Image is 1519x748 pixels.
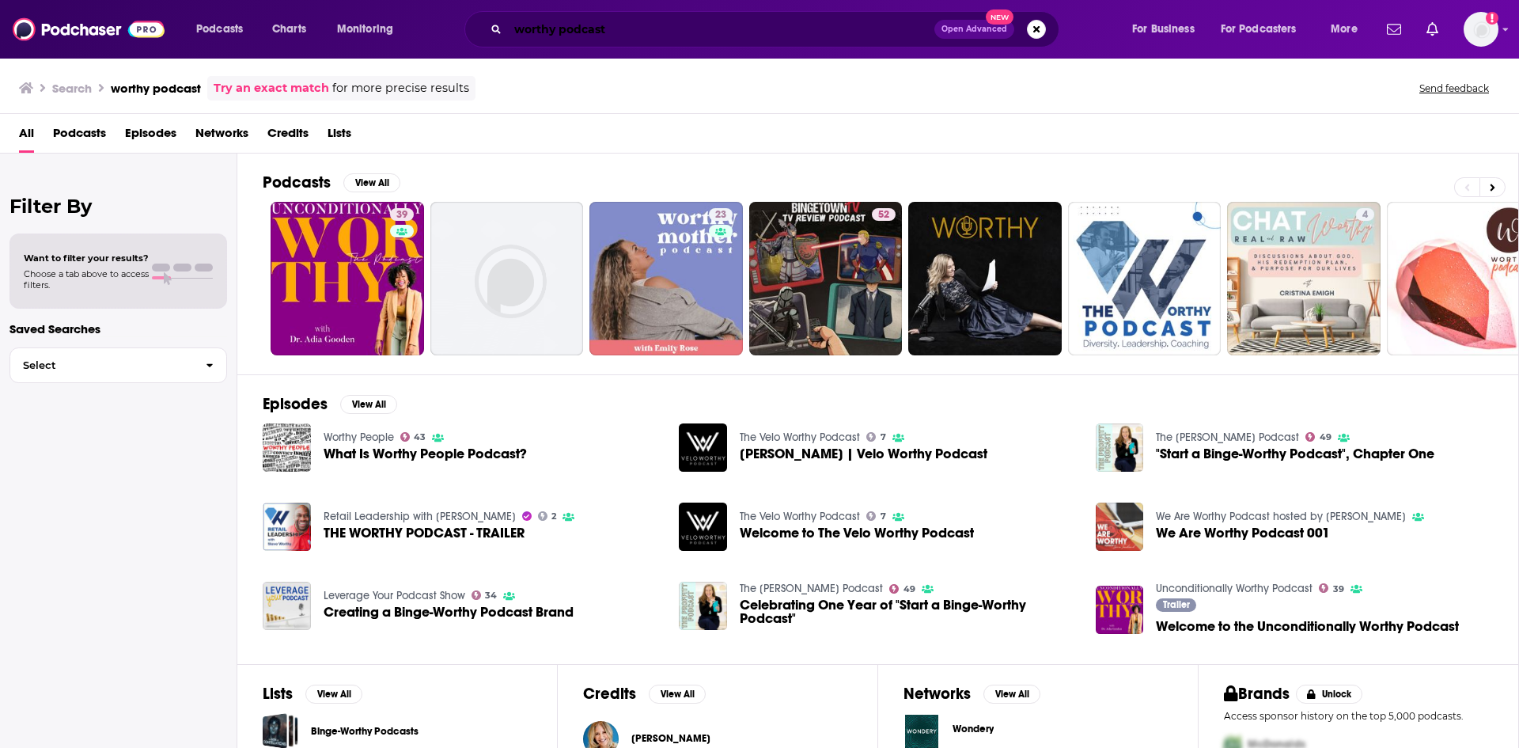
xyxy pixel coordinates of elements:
h2: Brands [1224,684,1290,704]
a: We Are Worthy Podcast hosted by Zion Tankard [1156,510,1406,523]
span: Select [10,360,193,370]
a: The Proffitt Podcast [1156,431,1299,444]
button: open menu [185,17,263,42]
span: 23 [715,207,726,223]
span: For Podcasters [1221,18,1297,40]
span: [PERSON_NAME] [631,732,710,745]
a: Show notifications dropdown [1420,16,1445,43]
p: Saved Searches [9,321,227,336]
img: Podchaser - Follow, Share and Rate Podcasts [13,14,165,44]
button: open menu [1320,17,1377,42]
a: 23 [589,202,743,355]
span: 49 [903,586,915,593]
input: Search podcasts, credits, & more... [508,17,934,42]
img: Larissa Connors | Velo Worthy Podcast [679,423,727,472]
a: Show notifications dropdown [1381,16,1407,43]
a: 4 [1227,202,1381,355]
span: We Are Worthy Podcast 001 [1156,526,1330,540]
a: Unconditionally Worthy Podcast [1156,582,1313,595]
span: 4 [1362,207,1368,223]
a: Larissa Connors | Velo Worthy Podcast [740,447,987,461]
a: 39 [390,208,414,221]
a: 52 [749,202,903,355]
span: 39 [396,207,407,223]
div: Search podcasts, credits, & more... [479,11,1074,47]
a: Retail Leadership with Steve Worthy [324,510,516,523]
span: [PERSON_NAME] | Velo Worthy Podcast [740,447,987,461]
button: Unlock [1296,685,1363,704]
a: Binge-Worthy Podcasts [311,723,419,740]
img: Creating a Binge-Worthy Podcast Brand [263,582,311,630]
a: 39 [1319,583,1344,593]
a: Episodes [125,120,176,153]
a: 49 [889,584,915,594]
h2: Podcasts [263,173,331,192]
h2: Credits [583,684,636,704]
img: User Profile [1464,12,1498,47]
span: 7 [881,434,886,441]
span: Lists [328,120,351,153]
a: Welcome to The Velo Worthy Podcast [740,526,974,540]
a: NetworksView All [903,684,1040,704]
span: Choose a tab above to access filters. [24,268,149,290]
h2: Networks [903,684,971,704]
a: 2 [538,511,557,521]
span: Charts [272,18,306,40]
button: Open AdvancedNew [934,20,1014,39]
a: All [19,120,34,153]
a: Try an exact match [214,79,329,97]
h2: Filter By [9,195,227,218]
span: Wondery [953,723,994,735]
img: Celebrating One Year of "Start a Binge-Worthy Podcast" [679,582,727,630]
span: Open Advanced [941,25,1007,33]
a: Creating a Binge-Worthy Podcast Brand [324,606,574,619]
span: More [1331,18,1358,40]
a: CreditsView All [583,684,706,704]
a: ListsView All [263,684,362,704]
a: "Start a Binge-Worthy Podcast", Chapter One [1156,447,1434,461]
a: The Velo Worthy Podcast [740,510,860,523]
span: 43 [414,434,426,441]
a: 34 [472,590,498,600]
a: The Proffitt Podcast [740,582,883,595]
a: Welcome to the Unconditionally Worthy Podcast [1156,620,1459,633]
span: Want to filter your results? [24,252,149,264]
button: open menu [1121,17,1214,42]
a: "Start a Binge-Worthy Podcast", Chapter One [1096,423,1144,472]
button: View All [340,395,397,414]
button: open menu [326,17,414,42]
span: for more precise results [332,79,469,97]
span: New [986,9,1014,25]
a: Welcome to the Unconditionally Worthy Podcast [1096,586,1144,634]
button: open menu [1210,17,1320,42]
a: PodcastsView All [263,173,400,192]
a: What Is Worthy People Podcast? [324,447,527,461]
span: Networks [195,120,248,153]
a: THE WORTHY PODCAST - TRAILER [324,526,525,540]
a: Podcasts [53,120,106,153]
a: 49 [1305,432,1331,442]
img: Welcome to The Velo Worthy Podcast [679,503,727,551]
span: 39 [1333,586,1344,593]
a: Credits [267,120,309,153]
p: Access sponsor history on the top 5,000 podcasts. [1224,710,1493,722]
span: 52 [878,207,889,223]
img: THE WORTHY PODCAST - TRAILER [263,503,311,551]
span: 7 [881,513,886,520]
a: What Is Worthy People Podcast? [263,423,311,472]
a: 52 [872,208,896,221]
a: EpisodesView All [263,394,397,414]
button: View All [343,173,400,192]
img: We Are Worthy Podcast 001 [1096,503,1144,551]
